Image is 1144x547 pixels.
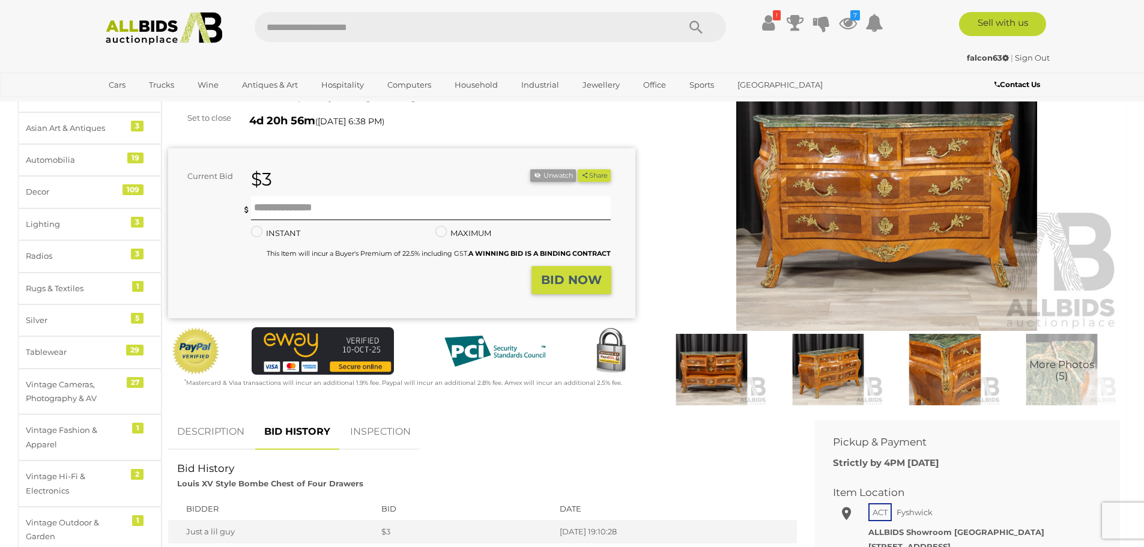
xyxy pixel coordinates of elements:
[1011,53,1013,62] span: |
[773,10,781,20] i: !
[530,169,576,182] button: Unwatch
[833,457,939,468] b: Strictly by 4PM [DATE]
[730,75,831,95] a: [GEOGRAPHIC_DATA]
[168,414,253,450] a: DESCRIPTION
[666,12,726,42] button: Search
[26,313,125,327] div: Silver
[967,53,1009,62] strong: falcon63
[530,169,576,182] li: Unwatch this item
[99,12,229,45] img: Allbids.com.au
[682,75,722,95] a: Sports
[26,217,125,231] div: Lighting
[894,504,936,520] span: Fyshwick
[468,249,611,258] b: A WINNING BID IS A BINDING CONTRACT
[578,169,611,182] button: Share
[252,327,394,375] img: eWAY Payment Gateway
[18,208,162,240] a: Lighting 3
[868,503,892,521] span: ACT
[132,281,144,292] div: 1
[313,75,372,95] a: Hospitality
[375,497,554,521] th: Bid
[994,78,1043,91] a: Contact Us
[131,469,144,480] div: 2
[26,121,125,135] div: Asian Art & Antiques
[315,116,384,126] span: ( )
[833,437,1084,448] h2: Pickup & Payment
[18,144,162,176] a: Automobilia 19
[554,520,797,543] td: [DATE] 19:10:28
[26,516,125,544] div: Vintage Outdoor & Garden
[18,304,162,336] a: Silver 5
[318,116,382,127] span: [DATE] 6:38 PM
[760,12,778,34] a: !
[234,75,306,95] a: Antiques & Art
[380,75,439,95] a: Computers
[18,112,162,144] a: Asian Art & Antiques 3
[18,414,162,461] a: Vintage Fashion & Apparel 1
[251,168,272,190] strong: $3
[26,282,125,295] div: Rugs & Textiles
[513,75,567,95] a: Industrial
[435,226,491,240] label: MAXIMUM
[255,414,339,450] a: BID HISTORY
[18,176,162,208] a: Decor 109
[131,313,144,324] div: 5
[531,266,611,294] button: BID NOW
[168,520,375,543] td: Just a lil guy
[267,249,611,258] small: This Item will incur a Buyer's Premium of 22.5% including GST.
[251,226,300,240] label: INSTANT
[635,75,674,95] a: Office
[773,334,883,405] img: Louis XV Style Bombe Chest of Four Drawers
[159,111,240,125] div: Set to close
[26,378,125,406] div: Vintage Cameras, Photography & AV
[26,423,125,452] div: Vintage Fashion & Apparel
[131,217,144,228] div: 3
[131,121,144,131] div: 3
[1006,334,1117,405] a: More Photos(5)
[653,30,1121,331] img: Louis XV Style Bombe Chest of Four Drawers
[833,487,1084,498] h2: Item Location
[123,184,144,195] div: 109
[435,327,555,375] img: PCI DSS compliant
[656,334,767,405] img: Louis XV Style Bombe Chest of Four Drawers
[184,379,622,387] small: Mastercard & Visa transactions will incur an additional 1.9% fee. Paypal will incur an additional...
[447,75,506,95] a: Household
[994,80,1040,89] b: Contact Us
[26,249,125,263] div: Radios
[341,414,420,450] a: INSPECTION
[18,336,162,368] a: Tablewear 29
[1015,53,1050,62] a: Sign Out
[26,345,125,359] div: Tablewear
[839,12,857,34] a: 7
[168,169,242,183] div: Current Bid
[554,497,797,521] th: Date
[177,479,363,488] strong: Louis XV Style Bombe Chest of Four Drawers
[959,12,1046,36] a: Sell with us
[141,75,182,95] a: Trucks
[575,75,628,95] a: Jewellery
[18,273,162,304] a: Rugs & Textiles 1
[101,75,133,95] a: Cars
[127,153,144,163] div: 19
[1006,334,1117,405] img: Louis XV Style Bombe Chest of Four Drawers
[541,273,602,287] strong: BID NOW
[127,377,144,388] div: 27
[190,75,226,95] a: Wine
[132,515,144,526] div: 1
[868,527,1044,537] strong: ALLBIDS Showroom [GEOGRAPHIC_DATA]
[26,470,125,498] div: Vintage Hi-Fi & Electronics
[26,185,125,199] div: Decor
[126,345,144,355] div: 29
[18,461,162,507] a: Vintage Hi-Fi & Electronics 2
[171,327,220,375] img: Official PayPal Seal
[850,10,860,20] i: 7
[249,114,315,127] strong: 4d 20h 56m
[889,334,1000,405] img: Louis XV Style Bombe Chest of Four Drawers
[132,423,144,434] div: 1
[26,153,125,167] div: Automobilia
[587,327,635,375] img: Secured by Rapid SSL
[168,497,375,521] th: Bidder
[967,53,1011,62] a: falcon63
[381,526,548,537] div: $3
[1029,360,1094,382] span: More Photos (5)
